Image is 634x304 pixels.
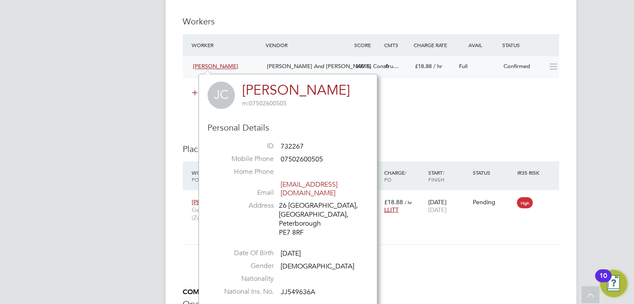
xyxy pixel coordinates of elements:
div: Pending [473,198,513,206]
a: [PERSON_NAME] [242,82,350,98]
div: IR35 Risk [515,164,544,180]
label: ID [214,141,274,150]
span: / Finish [428,169,444,182]
div: Worker [190,37,264,53]
label: Mobile Phone [214,154,274,163]
label: Email [214,188,274,197]
span: / hr [404,199,412,205]
span: LLITT [384,206,398,213]
span: / PO [384,169,406,182]
label: National Ins. No. [214,287,274,296]
div: 10 [599,276,607,287]
div: Start [426,164,471,187]
div: Vendor [264,37,352,53]
label: Nationality [214,274,274,283]
div: Confirmed [500,60,545,74]
span: / Position [192,169,216,182]
a: [EMAIL_ADDRESS][DOMAIN_NAME] [281,180,338,197]
h3: Personal Details [207,122,368,133]
span: [DATE] [281,249,301,257]
div: Charge Rate [411,37,456,53]
span: [DEMOGRAPHIC_DATA] [281,262,354,270]
label: Address [214,201,274,210]
span: JJ549636A [281,287,315,296]
h3: Placements [183,143,559,154]
span: Full [459,63,468,70]
span: General Labourer (Zone 3) [192,206,246,221]
span: High [517,197,533,208]
span: £18.88 [415,63,431,70]
div: Score [352,37,382,53]
div: Worker [190,164,249,187]
h5: COMMUNICATIONS [183,287,559,296]
div: Status [471,164,515,180]
span: [PERSON_NAME] And [PERSON_NAME] Constru… [267,63,399,70]
button: Submit Worker [186,86,250,100]
div: Status [500,37,559,53]
label: Date Of Birth [214,248,274,257]
span: m: [242,99,249,107]
span: JC [207,81,235,109]
div: Cmts [382,37,411,53]
a: [PERSON_NAME]General Labourer (Zone 3)[PERSON_NAME] And [PERSON_NAME] Construction LimitedQuantam... [190,193,559,200]
span: [DATE] [428,206,447,213]
div: [DATE] [426,194,471,218]
button: Open Resource Center, 10 new notifications [600,270,627,297]
div: 26 [GEOGRAPHIC_DATA], [GEOGRAPHIC_DATA], Peterborough PE7 8RF [279,201,360,236]
div: Avail [456,37,500,53]
span: 07502600505 [281,155,323,163]
span: 100 [356,63,364,70]
div: Charge [382,164,426,187]
span: 07502600505 [242,99,287,107]
span: [PERSON_NAME] [192,198,241,206]
span: 0 [385,63,388,70]
span: £18.88 [384,198,403,206]
span: [PERSON_NAME] [193,63,238,70]
span: 732267 [281,142,304,150]
label: Home Phone [214,167,274,176]
h3: Workers [183,16,559,27]
span: / hr [433,63,442,70]
label: Gender [214,261,274,270]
